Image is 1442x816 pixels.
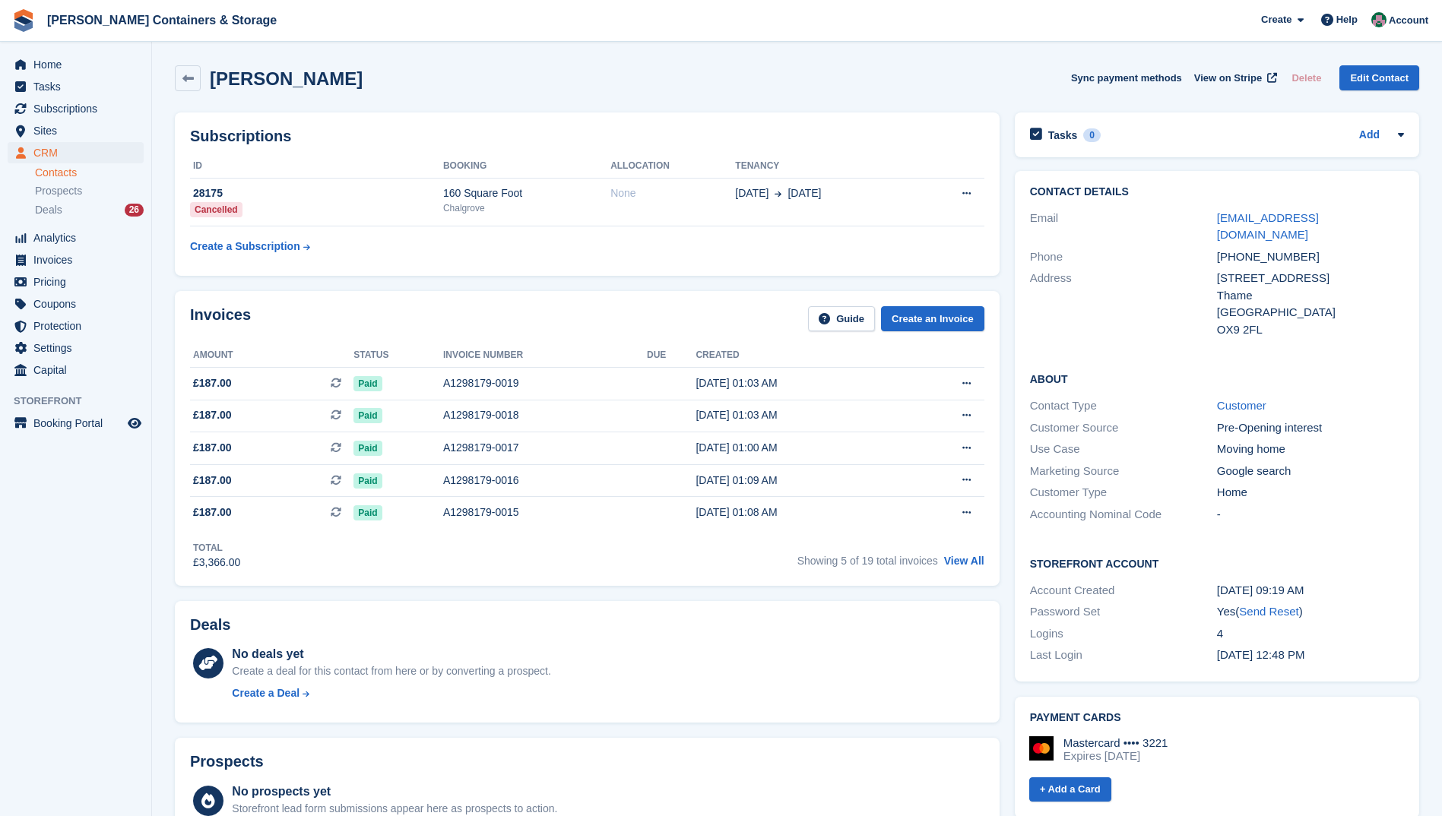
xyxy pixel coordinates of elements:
[190,343,353,368] th: Amount
[33,120,125,141] span: Sites
[8,315,144,337] a: menu
[190,616,230,634] h2: Deals
[35,183,144,199] a: Prospects
[35,184,82,198] span: Prospects
[8,54,144,75] a: menu
[1063,736,1168,750] div: Mastercard •••• 3221
[1030,463,1217,480] div: Marketing Source
[33,54,125,75] span: Home
[443,185,610,201] div: 160 Square Foot
[696,473,903,489] div: [DATE] 01:09 AM
[1030,186,1404,198] h2: Contact Details
[33,142,125,163] span: CRM
[696,440,903,456] div: [DATE] 01:00 AM
[190,128,984,145] h2: Subscriptions
[1336,12,1358,27] span: Help
[8,227,144,248] a: menu
[1217,304,1404,321] div: [GEOGRAPHIC_DATA]
[8,413,144,434] a: menu
[210,68,363,89] h2: [PERSON_NAME]
[8,293,144,315] a: menu
[14,394,151,409] span: Storefront
[647,343,696,368] th: Due
[1071,65,1182,90] button: Sync payment methods
[1217,484,1404,501] div: Home
[12,9,35,32] img: stora-icon-8386f47178a22dfd0bd8f6a31ec36ba5ce8667c1dd55bd0f319d3a0aa187defe.svg
[1217,441,1404,458] div: Moving home
[33,315,125,337] span: Protection
[735,154,917,179] th: Tenancy
[696,407,903,423] div: [DATE] 01:03 AM
[735,185,769,201] span: [DATE]
[1217,625,1404,643] div: 4
[808,306,875,331] a: Guide
[443,407,647,423] div: A1298179-0018
[33,249,125,270] span: Invoices
[33,227,125,248] span: Analytics
[443,201,610,215] div: Chalgrove
[190,154,443,179] th: ID
[190,306,251,331] h2: Invoices
[1030,270,1217,338] div: Address
[1217,419,1404,437] div: Pre-Opening interest
[41,8,283,33] a: [PERSON_NAME] Containers & Storage
[944,555,984,567] a: View All
[1285,65,1327,90] button: Delete
[1030,582,1217,599] div: Account Created
[1217,463,1404,480] div: Google search
[610,154,735,179] th: Allocation
[1030,603,1217,621] div: Password Set
[1030,506,1217,523] div: Accounting Nominal Code
[232,685,550,701] a: Create a Deal
[353,408,382,423] span: Paid
[33,98,125,119] span: Subscriptions
[1235,605,1302,618] span: ( )
[1029,777,1111,802] a: + Add a Card
[1030,647,1217,664] div: Last Login
[353,343,443,368] th: Status
[193,440,232,456] span: £187.00
[1217,287,1404,305] div: Thame
[1188,65,1280,90] a: View on Stripe
[353,505,382,520] span: Paid
[443,375,647,391] div: A1298179-0019
[33,76,125,97] span: Tasks
[33,359,125,381] span: Capital
[1030,419,1217,437] div: Customer Source
[35,203,62,217] span: Deals
[1030,371,1404,386] h2: About
[33,293,125,315] span: Coupons
[1371,12,1387,27] img: Julia Marcham
[788,185,821,201] span: [DATE]
[696,375,903,391] div: [DATE] 01:03 AM
[33,337,125,359] span: Settings
[443,154,610,179] th: Booking
[1217,399,1266,412] a: Customer
[1030,484,1217,501] div: Customer Type
[190,185,443,201] div: 28175
[1217,211,1319,242] a: [EMAIL_ADDRESS][DOMAIN_NAME]
[8,249,144,270] a: menu
[1389,13,1428,28] span: Account
[1261,12,1291,27] span: Create
[8,76,144,97] a: menu
[190,232,310,261] a: Create a Subscription
[8,359,144,381] a: menu
[1339,65,1419,90] a: Edit Contact
[8,120,144,141] a: menu
[8,337,144,359] a: menu
[1217,648,1305,661] time: 2024-01-09 12:48:21 UTC
[232,685,299,701] div: Create a Deal
[190,753,264,770] h2: Prospects
[1217,603,1404,621] div: Yes
[1217,321,1404,339] div: OX9 2FL
[1029,736,1054,761] img: Mastercard Logo
[1030,397,1217,415] div: Contact Type
[881,306,984,331] a: Create an Invoice
[193,541,240,555] div: Total
[35,202,144,218] a: Deals 26
[1030,712,1404,724] h2: Payment cards
[232,645,550,663] div: No deals yet
[1030,210,1217,244] div: Email
[443,343,647,368] th: Invoice number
